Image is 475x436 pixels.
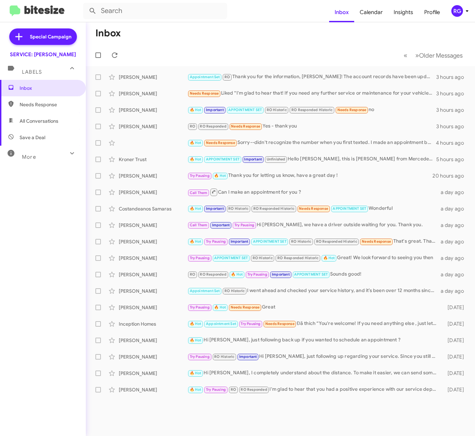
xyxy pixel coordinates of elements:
[187,221,440,229] div: Hi [PERSON_NAME], we have a driver outside waiting for you. Thank you.
[440,189,470,196] div: a day ago
[83,3,227,19] input: Search
[187,386,440,393] div: I'm glad to hear that you had a positive experience with our service department! If you need to s...
[436,156,470,163] div: 5 hours ago
[119,222,187,229] div: [PERSON_NAME]
[187,336,440,344] div: Hi [PERSON_NAME], just following back up if you wanted to schedule an appointment ?
[187,188,440,196] div: Can I make an appointment for you ?
[212,223,230,227] span: Important
[206,108,224,112] span: Important
[231,272,243,277] span: 🔥 Hot
[119,255,187,262] div: [PERSON_NAME]
[20,118,58,124] span: All Conversations
[241,387,267,392] span: RO Responded
[206,206,224,211] span: Important
[299,206,328,211] span: Needs Response
[190,124,195,129] span: RO
[190,239,201,244] span: 🔥 Hot
[440,205,470,212] div: a day ago
[20,134,45,141] span: Save a Deal
[228,206,248,211] span: RO Historic
[244,157,262,161] span: Important
[119,304,187,311] div: [PERSON_NAME]
[187,238,440,245] div: That's great. Thanks.
[119,172,187,179] div: [PERSON_NAME]
[337,108,367,112] span: Needs Response
[354,2,388,22] a: Calendar
[200,124,226,129] span: RO Responded
[436,74,470,81] div: 3 hours ago
[187,106,436,114] div: no
[119,370,187,377] div: [PERSON_NAME]
[119,238,187,245] div: [PERSON_NAME]
[190,387,201,392] span: 🔥 Hot
[400,48,467,62] nav: Page navigation example
[241,322,260,326] span: Try Pausing
[187,155,436,163] div: Hello [PERSON_NAME], this is [PERSON_NAME] from Mercedes-Benz of Marin. Kroner mentioned connecti...
[404,51,407,60] span: «
[190,354,210,359] span: Try Pausing
[231,124,260,129] span: Needs Response
[190,272,195,277] span: RO
[119,107,187,113] div: [PERSON_NAME]
[95,28,121,39] h1: Inbox
[30,33,71,40] span: Special Campaign
[231,305,260,310] span: Needs Response
[329,2,354,22] a: Inbox
[22,154,36,160] span: More
[231,387,236,392] span: RO
[187,205,440,213] div: Wonderful
[231,239,248,244] span: Important
[272,272,290,277] span: Important
[253,239,287,244] span: APPOINTMENT SET
[214,354,234,359] span: RO Historic
[291,239,311,244] span: RO Historic
[119,156,187,163] div: Kroner Trust
[440,320,470,327] div: [DATE]
[119,288,187,294] div: [PERSON_NAME]
[419,2,445,22] span: Profile
[119,320,187,327] div: Inception Homes
[22,69,42,75] span: Labels
[224,75,230,79] span: RO
[445,5,467,17] button: RG
[206,322,236,326] span: Appointment Set
[432,172,470,179] div: 20 hours ago
[214,173,226,178] span: 🔥 Hot
[399,48,412,62] button: Previous
[277,256,318,260] span: RO Responded Historic
[187,172,432,180] div: Thank you for letting us know, have a great day !
[316,239,357,244] span: RO Responded Historic
[294,272,328,277] span: APPOINTMENT SET
[436,107,470,113] div: 3 hours ago
[206,157,240,161] span: APPOINTMENT SET
[440,255,470,262] div: a day ago
[440,222,470,229] div: a day ago
[190,108,201,112] span: 🔥 Hot
[440,370,470,377] div: [DATE]
[187,270,440,278] div: Sounds good!
[190,173,210,178] span: Try Pausing
[253,256,273,260] span: RO Historic
[224,289,245,293] span: RO Historic
[239,354,257,359] span: Important
[119,337,187,344] div: [PERSON_NAME]
[291,108,333,112] span: RO Responded Historic
[388,2,419,22] a: Insights
[200,272,226,277] span: RO Responded
[234,223,254,227] span: Try Pausing
[228,108,262,112] span: APPOINTMENT SET
[190,289,220,293] span: Appointment Set
[333,206,366,211] span: APPOINTMENT SET
[190,371,201,375] span: 🔥 Hot
[187,287,440,295] div: I went ahead and checked your service history, and it’s been over 12 months since your last visit...
[436,123,470,130] div: 3 hours ago
[214,256,248,260] span: APPOINTMENT SET
[187,254,440,262] div: Great! We look forward to seeing you then
[206,387,226,392] span: Try Pausing
[190,157,201,161] span: 🔥 Hot
[436,140,470,146] div: 4 hours ago
[267,157,286,161] span: Unfinished
[190,223,208,227] span: Call Them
